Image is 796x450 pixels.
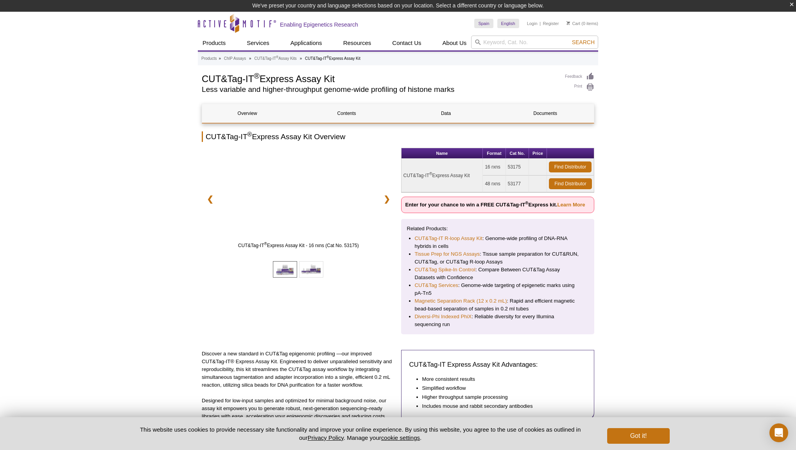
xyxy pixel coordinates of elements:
[543,21,559,26] a: Register
[549,178,592,189] a: Find Distributor
[529,148,547,159] th: Price
[402,159,483,192] td: CUT&Tag-IT Express Assay Kit
[415,313,581,328] li: : Reliable diversity for every Illumina sequencing run
[202,104,292,123] a: Overview
[506,159,529,176] td: 53175
[557,202,585,208] a: Learn More
[264,242,267,246] sup: ®
[565,83,594,91] a: Print
[415,266,581,281] li: : Compare Between CUT&Tag Assay Datasets with Confidence
[415,250,480,258] a: Tissue Prep for NGS Assays
[429,172,432,176] sup: ®
[202,86,557,93] h2: Less variable and higher-throughput genome-wide profiling of histone marks
[249,56,251,61] li: »
[202,397,395,444] p: Designed for low-input samples and optimized for minimal background noise, our assay kit empowers...
[202,350,395,389] p: Discover a new standard in CUT&Tag epigenomic profiling —our improved CUT&Tag-IT® Express Assay K...
[415,266,475,274] a: CUT&Tag Spike-In Control
[565,72,594,81] a: Feedback
[549,161,592,172] a: Find Distributor
[202,131,594,142] h2: CUT&Tag-IT Express Assay Kit Overview
[474,19,493,28] a: Spain
[527,21,538,26] a: Login
[221,242,376,249] span: CUT&Tag-IT Express Assay Kit - 16 rxns (Cat No. 53175)
[415,297,507,305] a: Magnetic Separation Rack (12 x 0.2 mL)
[483,148,506,159] th: Format
[471,36,598,49] input: Keyword, Cat. No.
[567,21,570,25] img: Your Cart
[483,176,506,192] td: 48 rxns
[409,360,586,369] h3: CUT&Tag-IT Express Assay Kit Advantages:
[422,375,579,383] li: More consistent results
[607,428,670,444] button: Got it!
[381,434,420,441] button: cookie settings
[327,55,329,59] sup: ®
[567,21,580,26] a: Cart
[224,55,246,62] a: ChIP Assays
[407,225,589,233] p: Related Products:
[422,402,579,410] li: Includes mouse and rabbit secondary antibodies
[305,56,360,61] li: CUT&Tag-IT Express Assay Kit
[378,190,395,208] a: ❯
[570,39,597,46] button: Search
[415,235,581,250] li: : Genome-wide profiling of DNA-RNA hybrids in cells
[438,36,472,50] a: About Us
[401,104,491,123] a: Data
[280,21,358,28] h2: Enabling Epigenetics Research
[769,423,788,442] div: Open Intercom Messenger
[301,104,392,123] a: Contents
[276,55,278,59] sup: ®
[202,72,557,84] h1: CUT&Tag-IT Express Assay Kit
[483,159,506,176] td: 16 rxns
[126,425,594,442] p: This website uses cookies to provide necessary site functionality and improve your online experie...
[415,235,482,242] a: CUT&Tag-IT R-loop Assay Kit
[254,55,296,62] a: CUT&Tag-IT®Assay Kits
[198,36,230,50] a: Products
[387,36,426,50] a: Contact Us
[415,281,581,297] li: : Genome-wide targeting of epigenetic marks using pA-Tn5
[506,148,529,159] th: Cat No.
[339,36,376,50] a: Resources
[415,313,472,321] a: Diversi-Phi Indexed PhiX
[525,201,528,205] sup: ®
[300,56,302,61] li: »
[308,434,344,441] a: Privacy Policy
[242,36,274,50] a: Services
[202,190,219,208] a: ❮
[572,39,595,45] span: Search
[422,384,579,392] li: Simplified workflow
[286,36,327,50] a: Applications
[415,297,581,313] li: : Rapid and efficient magnetic bead-based separation of samples in 0.2 ml tubes
[254,72,260,80] sup: ®
[415,250,581,266] li: : Tissue sample preparation for CUT&RUN, CUT&Tag, or CUT&Tag R-loop Assays
[219,56,221,61] li: »
[402,148,483,159] th: Name
[201,55,217,62] a: Products
[500,104,590,123] a: Documents
[405,202,585,208] strong: Enter for your chance to win a FREE CUT&Tag-IT Express kit.
[567,19,598,28] li: (0 items)
[497,19,519,28] a: English
[247,131,252,138] sup: ®
[415,281,458,289] a: CUT&Tag Services
[540,19,541,28] li: |
[422,393,579,401] li: Higher throughput sample processing
[506,176,529,192] td: 53177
